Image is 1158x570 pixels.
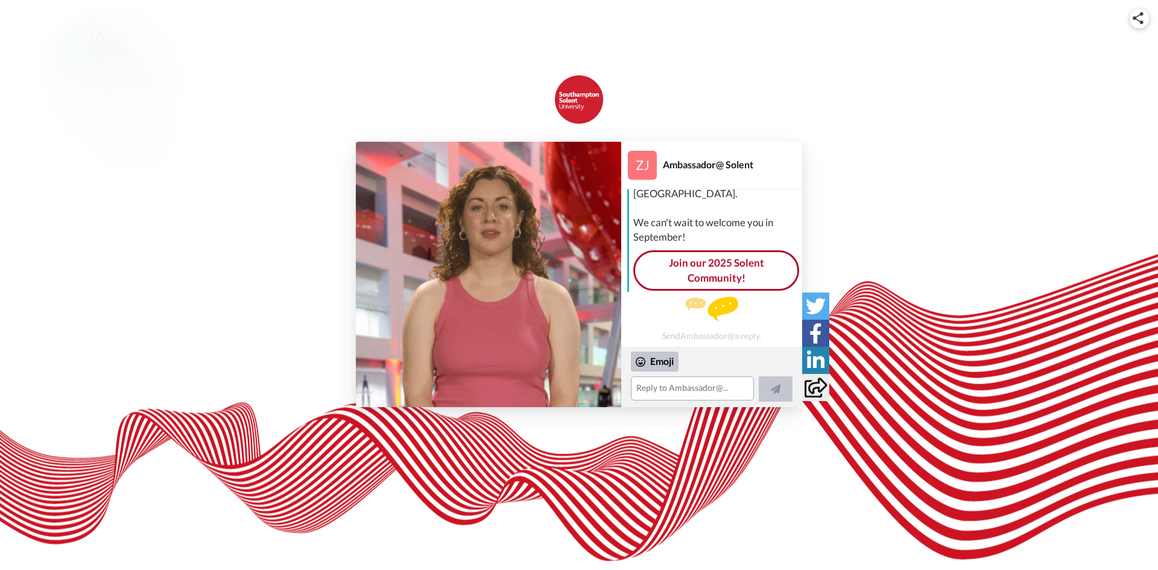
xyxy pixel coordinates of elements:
a: Join our 2025 Solent Community! [633,250,799,291]
div: Ambassador@ Solent [663,159,802,170]
div: Send Ambassador@ a reply. [621,297,802,341]
img: message.svg [685,297,738,321]
img: Profile Image [628,151,657,180]
img: 03d03898-ec7a-4208-90f0-6a7731f17ad8-thumb.jpg [356,142,621,407]
div: Emoji [631,352,679,371]
img: Solent University logo [555,75,603,124]
img: ic_share.svg [1133,12,1144,24]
